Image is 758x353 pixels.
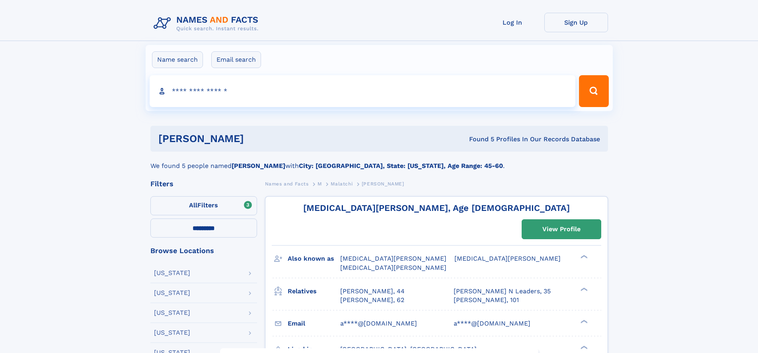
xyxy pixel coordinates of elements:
[340,296,404,304] a: [PERSON_NAME], 62
[542,220,581,238] div: View Profile
[318,179,322,189] a: M
[150,13,265,34] img: Logo Names and Facts
[150,247,257,254] div: Browse Locations
[232,162,285,170] b: [PERSON_NAME]
[150,152,608,171] div: We found 5 people named with .
[154,310,190,316] div: [US_STATE]
[154,270,190,276] div: [US_STATE]
[158,134,357,144] h1: [PERSON_NAME]
[150,180,257,187] div: Filters
[579,319,588,324] div: ❯
[318,181,322,187] span: M
[288,252,340,265] h3: Also known as
[340,345,477,353] span: [GEOGRAPHIC_DATA], [GEOGRAPHIC_DATA]
[288,317,340,330] h3: Email
[454,296,519,304] a: [PERSON_NAME], 101
[211,51,261,68] label: Email search
[303,203,570,213] a: [MEDICAL_DATA][PERSON_NAME], Age [DEMOGRAPHIC_DATA]
[152,51,203,68] label: Name search
[522,220,601,239] a: View Profile
[481,13,544,32] a: Log In
[331,179,353,189] a: Malatchi
[189,201,197,209] span: All
[454,287,551,296] a: [PERSON_NAME] N Leaders, 35
[579,254,588,259] div: ❯
[154,290,190,296] div: [US_STATE]
[579,287,588,292] div: ❯
[579,75,608,107] button: Search Button
[299,162,503,170] b: City: [GEOGRAPHIC_DATA], State: [US_STATE], Age Range: 45-60
[544,13,608,32] a: Sign Up
[288,285,340,298] h3: Relatives
[265,179,309,189] a: Names and Facts
[579,345,588,350] div: ❯
[340,264,446,271] span: [MEDICAL_DATA][PERSON_NAME]
[331,181,353,187] span: Malatchi
[150,196,257,215] label: Filters
[362,181,404,187] span: [PERSON_NAME]
[154,330,190,336] div: [US_STATE]
[340,255,446,262] span: [MEDICAL_DATA][PERSON_NAME]
[357,135,600,144] div: Found 5 Profiles In Our Records Database
[340,287,405,296] a: [PERSON_NAME], 44
[150,75,576,107] input: search input
[454,255,561,262] span: [MEDICAL_DATA][PERSON_NAME]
